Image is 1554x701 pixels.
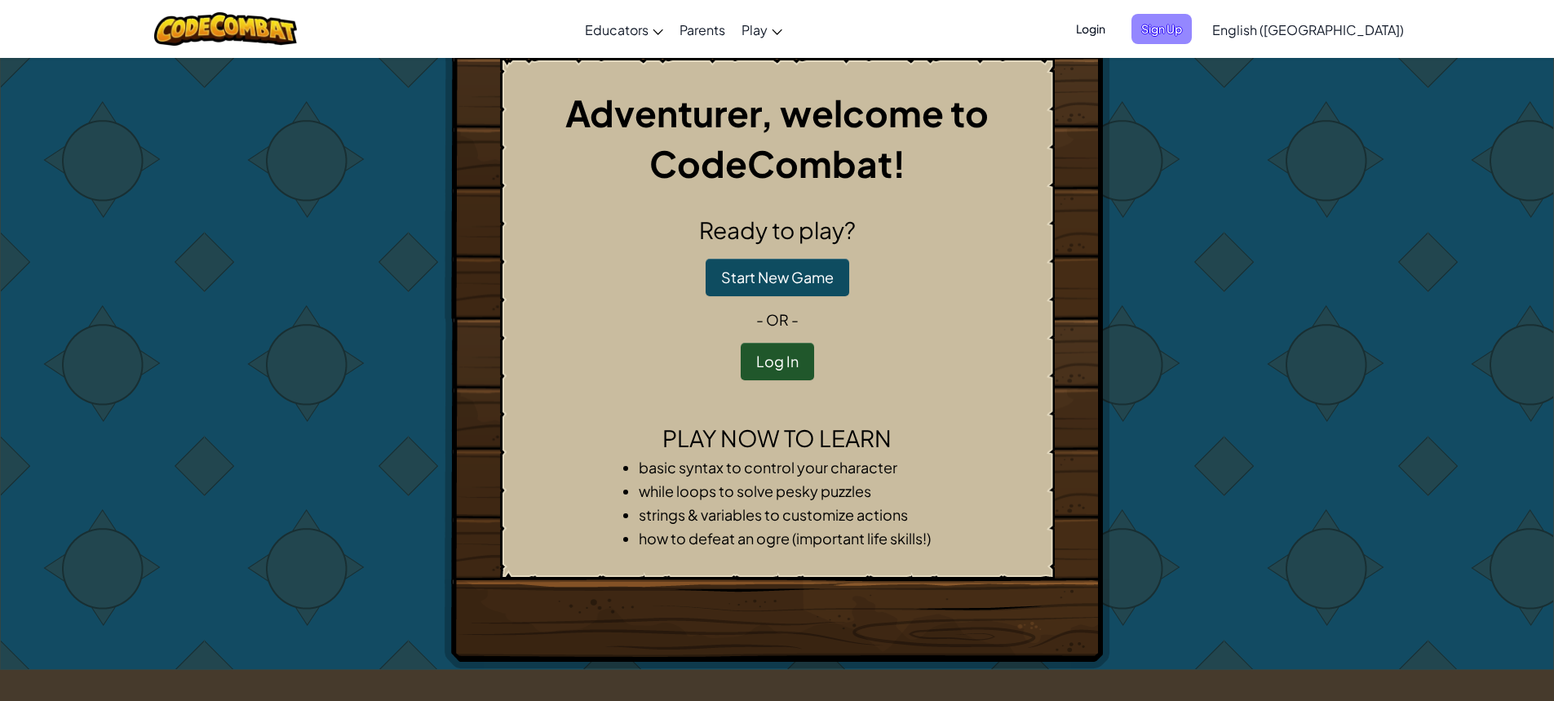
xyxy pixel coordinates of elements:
[639,479,949,503] li: while loops to solve pesky puzzles
[733,7,790,51] a: Play
[741,343,814,380] button: Log In
[639,526,949,550] li: how to defeat an ogre (important life skills!)
[706,259,849,296] button: Start New Game
[1131,14,1192,44] button: Sign Up
[639,455,949,479] li: basic syntax to control your character
[671,7,733,51] a: Parents
[514,87,1041,189] h1: Adventurer, welcome to CodeCombat!
[742,21,768,38] span: Play
[789,310,799,329] span: -
[514,213,1041,247] h2: Ready to play?
[1204,7,1412,51] a: English ([GEOGRAPHIC_DATA])
[514,421,1041,455] h2: Play now to learn
[766,310,789,329] span: or
[756,310,766,329] span: -
[154,12,297,46] img: CodeCombat logo
[1212,21,1404,38] span: English ([GEOGRAPHIC_DATA])
[585,21,649,38] span: Educators
[577,7,671,51] a: Educators
[1066,14,1115,44] button: Login
[639,503,949,526] li: strings & variables to customize actions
